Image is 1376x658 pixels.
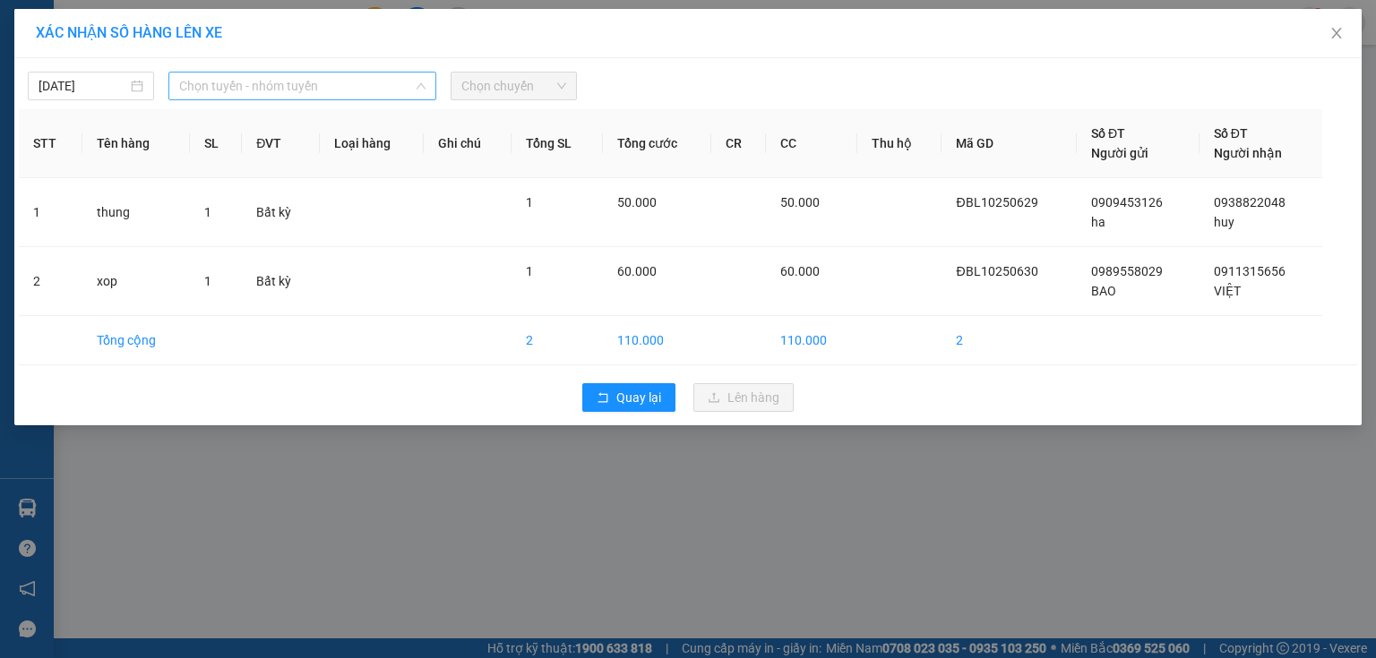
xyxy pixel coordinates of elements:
[1311,9,1362,59] button: Close
[19,178,82,247] td: 1
[693,383,794,412] button: uploadLên hàng
[153,17,196,36] span: Nhận:
[153,58,279,83] div: 0911315656
[597,391,609,406] span: rollback
[15,37,141,58] div: BAO
[1091,264,1163,278] span: 0989558029
[1329,26,1344,40] span: close
[1214,126,1248,141] span: Số ĐT
[461,73,566,99] span: Chọn chuyến
[179,73,426,99] span: Chọn tuyến - nhóm tuyến
[82,247,190,316] td: xop
[82,109,190,178] th: Tên hàng
[942,109,1077,178] th: Mã GD
[942,316,1077,365] td: 2
[616,388,661,407] span: Quay lại
[416,81,426,91] span: down
[582,383,675,412] button: rollbackQuay lại
[82,178,190,247] td: thung
[956,195,1037,209] span: ĐBL10250629
[82,316,190,365] td: Tổng cộng
[780,264,820,278] span: 60.000
[150,94,280,119] div: 60.000
[153,15,279,37] div: Bình Giã
[617,195,657,209] span: 50.000
[1091,195,1163,209] span: 0909453126
[19,247,82,316] td: 2
[617,264,657,278] span: 60.000
[151,128,176,153] span: SL
[603,316,711,365] td: 110.000
[39,76,127,96] input: 12/10/2025
[603,109,711,178] th: Tổng cước
[1214,146,1282,160] span: Người nhận
[1091,146,1148,160] span: Người gửi
[766,316,858,365] td: 110.000
[956,264,1037,278] span: ĐBL10250630
[1214,264,1286,278] span: 0911315656
[1214,195,1286,209] span: 0938822048
[1214,215,1234,229] span: huy
[15,15,141,37] div: 167 QL13
[153,37,279,58] div: VIỆT
[857,109,942,178] th: Thu hộ
[150,98,165,117] span: C :
[1214,284,1241,298] span: VIỆT
[711,109,766,178] th: CR
[1091,284,1116,298] span: BAO
[36,24,222,41] span: XÁC NHẬN SỐ HÀNG LÊN XE
[780,195,820,209] span: 50.000
[15,58,141,83] div: 0989558029
[19,109,82,178] th: STT
[1091,126,1125,141] span: Số ĐT
[766,109,858,178] th: CC
[15,17,43,36] span: Gửi:
[15,130,279,152] div: Tên hàng: xop ( : 1 )
[1091,215,1105,229] span: ha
